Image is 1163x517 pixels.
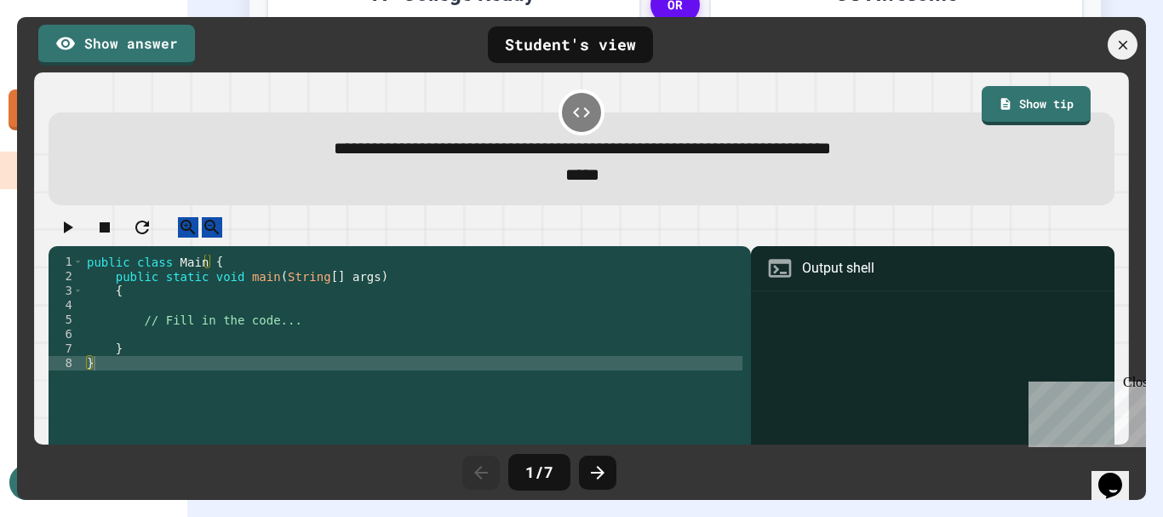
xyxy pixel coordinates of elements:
div: 3 [49,284,83,298]
div: 2 [49,269,83,284]
iframe: chat widget [1091,449,1146,500]
iframe: chat widget [1022,375,1146,447]
div: Chat with us now!Close [7,7,117,108]
a: Show answer [38,25,195,66]
div: Output shell [802,258,874,279]
div: 1 / 7 [508,454,570,491]
div: 1 [49,255,83,269]
div: 4 [49,298,83,313]
div: Student's view [488,26,653,63]
span: Toggle code folding, rows 3 through 7 [73,284,83,298]
div: 5 [49,313,83,327]
div: 7 [49,342,83,356]
span: Toggle code folding, rows 1 through 8 [73,255,83,269]
div: 6 [49,327,83,342]
div: 8 [49,356,83,371]
a: Show tip [982,86,1091,125]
